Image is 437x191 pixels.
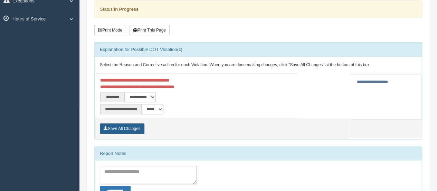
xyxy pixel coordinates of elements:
[95,43,422,57] div: Explanation for Possible DOT Violation(s)
[95,147,422,160] div: Report Notes
[114,7,139,12] strong: In Progress
[95,57,422,73] div: Select the Reason and Corrective action for each Violation. When you are done making changes, cli...
[130,25,170,35] button: Print This Page
[94,0,422,18] div: Status:
[94,25,126,35] button: Print Mode
[100,123,144,134] button: Save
